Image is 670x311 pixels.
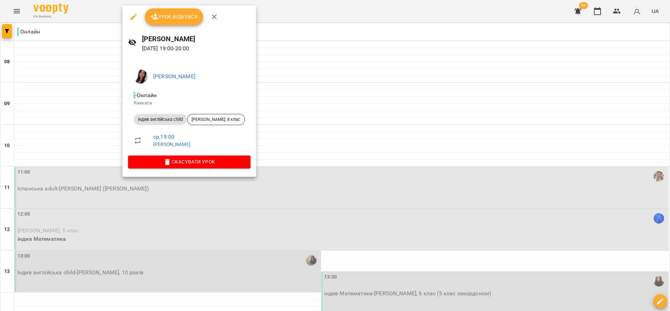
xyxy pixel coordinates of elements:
a: [PERSON_NAME] [153,73,195,80]
a: ср , 19:00 [153,133,174,140]
span: - Онлайн [134,92,158,99]
img: 1d6f23e5120c7992040491d1b6c3cd92.jpg [134,70,148,84]
div: [PERSON_NAME], 8 клас [187,114,245,125]
button: Урок відбувся [145,8,203,25]
p: [DATE] 19:00 - 20:00 [142,44,251,53]
p: Кімната [134,100,245,107]
span: Скасувати Урок [134,158,245,166]
span: Індив англійська child [134,116,187,123]
button: Скасувати Урок [128,155,251,168]
a: [PERSON_NAME] [153,142,191,147]
span: [PERSON_NAME], 8 клас [187,116,245,123]
h6: [PERSON_NAME] [142,34,251,44]
span: Урок відбувся [150,13,198,21]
